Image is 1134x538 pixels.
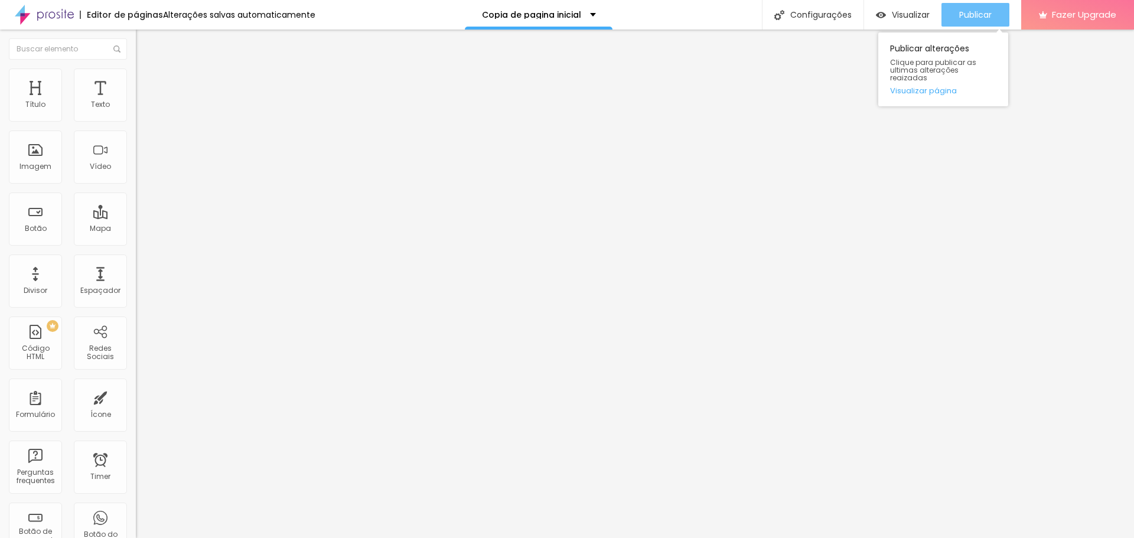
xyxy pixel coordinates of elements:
[16,410,55,419] div: Formulário
[91,100,110,109] div: Texto
[890,87,996,94] a: Visualizar página
[878,32,1008,106] div: Publicar alterações
[90,410,111,419] div: Ícone
[864,3,941,27] button: Visualizar
[892,10,930,19] span: Visualizar
[876,10,886,20] img: view-1.svg
[90,472,110,481] div: Timer
[12,468,58,485] div: Perguntas frequentes
[90,224,111,233] div: Mapa
[482,11,581,19] p: Copia de pagina inicial
[959,10,992,19] span: Publicar
[1052,9,1116,19] span: Fazer Upgrade
[25,224,47,233] div: Botão
[24,286,47,295] div: Divisor
[9,38,127,60] input: Buscar elemento
[77,344,123,361] div: Redes Sociais
[12,344,58,361] div: Código HTML
[90,162,111,171] div: Vídeo
[941,3,1009,27] button: Publicar
[774,10,784,20] img: Icone
[19,162,51,171] div: Imagem
[80,286,120,295] div: Espaçador
[113,45,120,53] img: Icone
[163,11,315,19] div: Alterações salvas automaticamente
[890,58,996,82] span: Clique para publicar as ultimas alterações reaizadas
[25,100,45,109] div: Título
[136,30,1134,538] iframe: Editor
[80,11,163,19] div: Editor de páginas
